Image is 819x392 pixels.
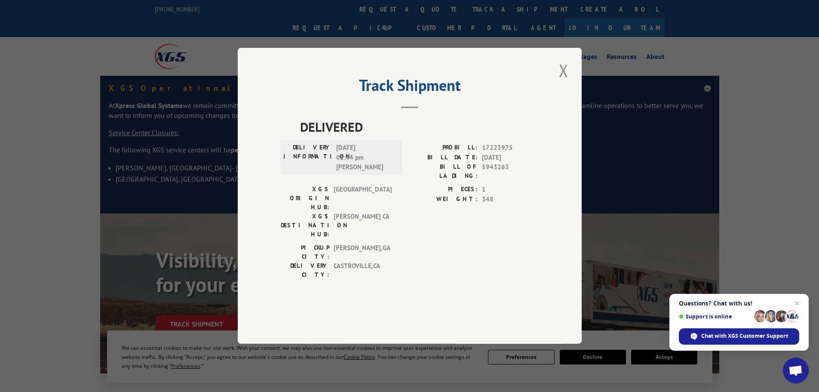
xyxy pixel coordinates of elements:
span: 17223975 [482,143,539,153]
span: [PERSON_NAME] CA [334,212,392,239]
h2: Track Shipment [281,79,539,96]
span: Chat with XGS Customer Support [679,328,799,345]
label: XGS DESTINATION HUB: [281,212,329,239]
span: [PERSON_NAME] , GA [334,244,392,262]
span: Support is online [679,313,751,320]
label: PROBILL: [410,143,478,153]
label: XGS ORIGIN HUB: [281,185,329,212]
label: DELIVERY INFORMATION: [283,143,332,173]
label: PICKUP CITY: [281,244,329,262]
a: Open chat [783,358,809,383]
span: [DATE] 01:44 pm [PERSON_NAME] [336,143,394,173]
span: DELIVERED [300,117,539,137]
span: [DATE] [482,153,539,163]
span: Questions? Chat with us! [679,300,799,307]
span: Chat with XGS Customer Support [701,332,788,340]
span: 1 [482,185,539,195]
button: Close modal [556,59,571,82]
label: PIECES: [410,185,478,195]
span: 5943263 [482,163,539,181]
span: CASTROVILLE , CA [334,262,392,280]
label: BILL DATE: [410,153,478,163]
span: 348 [482,194,539,204]
span: [GEOGRAPHIC_DATA] [334,185,392,212]
label: DELIVERY CITY: [281,262,329,280]
label: BILL OF LADING: [410,163,478,181]
label: WEIGHT: [410,194,478,204]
